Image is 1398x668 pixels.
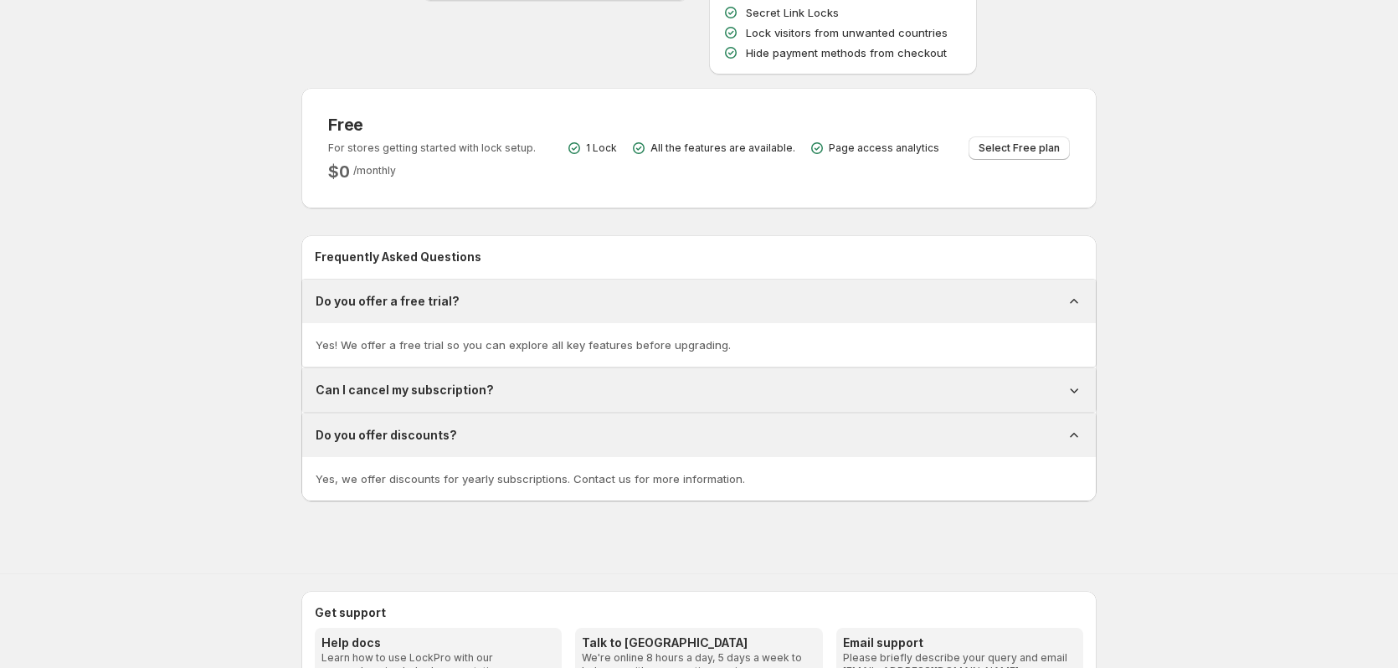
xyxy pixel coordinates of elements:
p: 1 Lock [586,141,617,155]
span: / monthly [353,164,396,177]
span: Yes! We offer a free trial so you can explore all key features before upgrading. [316,338,731,352]
button: Select Free plan [969,136,1070,160]
h2: Get support [315,604,1083,621]
h3: Help docs [321,635,555,651]
p: All the features are available. [650,141,795,155]
p: Hide payment methods from checkout [746,44,947,61]
h2: Frequently Asked Questions [315,249,1083,265]
span: Yes, we offer discounts for yearly subscriptions. Contact us for more information. [316,472,745,486]
span: Select Free plan [979,141,1060,155]
p: Secret Link Locks [746,4,839,21]
h3: Free [328,115,536,135]
h2: $ 0 [328,162,350,182]
h1: Do you offer a free trial? [316,293,460,310]
p: Page access analytics [829,141,939,155]
h3: Talk to [GEOGRAPHIC_DATA] [582,635,815,651]
h1: Can I cancel my subscription? [316,382,494,398]
h1: Do you offer discounts? [316,427,457,444]
p: For stores getting started with lock setup. [328,141,536,155]
p: Lock visitors from unwanted countries [746,24,948,41]
h3: Email support [843,635,1077,651]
